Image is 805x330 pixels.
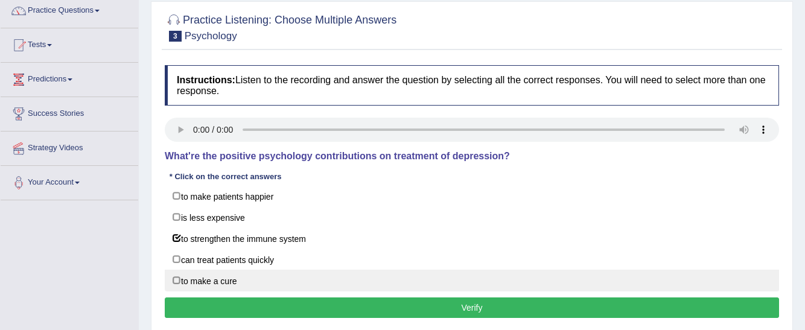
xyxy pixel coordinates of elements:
div: * Click on the correct answers [165,171,286,182]
span: 3 [169,31,182,42]
label: can treat patients quickly [165,249,779,270]
a: Tests [1,28,138,59]
h4: Listen to the recording and answer the question by selecting all the correct responses. You will ... [165,65,779,106]
a: Predictions [1,63,138,93]
button: Verify [165,297,779,318]
label: to strengthen the immune system [165,227,779,249]
label: is less expensive [165,206,779,228]
label: to make a cure [165,270,779,291]
a: Strategy Videos [1,132,138,162]
b: Instructions: [177,75,235,85]
h2: Practice Listening: Choose Multiple Answers [165,11,396,42]
h4: What're the positive psychology contributions on treatment of depression? [165,151,779,162]
small: Psychology [185,30,237,42]
a: Your Account [1,166,138,196]
label: to make patients happier [165,185,779,207]
a: Success Stories [1,97,138,127]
